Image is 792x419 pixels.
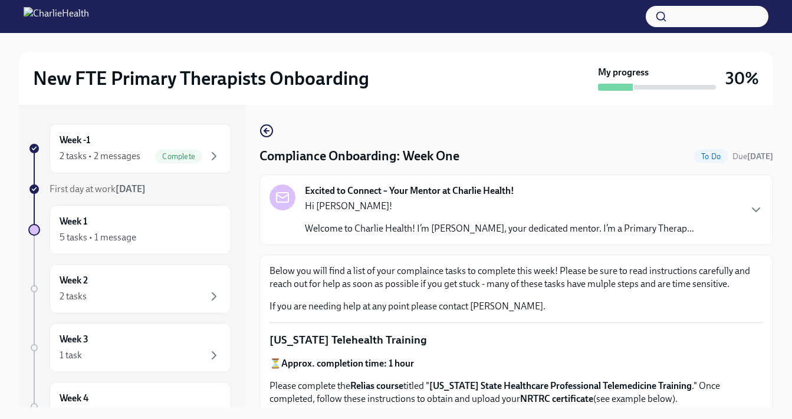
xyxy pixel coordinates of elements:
[305,200,694,213] p: Hi [PERSON_NAME]!
[520,393,593,404] strong: NRTRC certificate
[259,147,459,165] h4: Compliance Onboarding: Week One
[24,7,89,26] img: CharlieHealth
[732,151,773,161] span: Due
[28,264,231,314] a: Week 22 tasks
[60,150,140,163] div: 2 tasks • 2 messages
[28,124,231,173] a: Week -12 tasks • 2 messagesComplete
[60,215,87,228] h6: Week 1
[60,274,88,287] h6: Week 2
[116,183,146,194] strong: [DATE]
[732,151,773,162] span: August 24th, 2025 07:00
[50,183,146,194] span: First day at work
[28,183,231,196] a: First day at work[DATE]
[350,380,403,391] strong: Relias course
[60,333,88,346] h6: Week 3
[28,205,231,255] a: Week 15 tasks • 1 message
[33,67,369,90] h2: New FTE Primary Therapists Onboarding
[28,323,231,372] a: Week 31 task
[60,349,82,362] div: 1 task
[60,392,88,405] h6: Week 4
[270,357,763,370] p: ⏳
[155,152,202,161] span: Complete
[281,358,414,369] strong: Approx. completion time: 1 hour
[60,134,90,147] h6: Week -1
[270,265,763,291] p: Below you will find a list of your complaince tasks to complete this week! Please be sure to read...
[305,184,514,197] strong: Excited to Connect – Your Mentor at Charlie Health!
[725,68,759,89] h3: 30%
[270,300,763,313] p: If you are needing help at any point please contact [PERSON_NAME].
[429,380,692,391] strong: [US_STATE] State Healthcare Professional Telemedicine Training
[747,151,773,161] strong: [DATE]
[270,332,763,348] p: [US_STATE] Telehealth Training
[598,66,649,79] strong: My progress
[270,380,763,405] p: Please complete the titled " ." Once completed, follow these instructions to obtain and upload yo...
[60,290,87,303] div: 2 tasks
[694,152,728,161] span: To Do
[305,222,694,235] p: Welcome to Charlie Health! I’m [PERSON_NAME], your dedicated mentor. I’m a Primary Therap...
[60,231,136,244] div: 5 tasks • 1 message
